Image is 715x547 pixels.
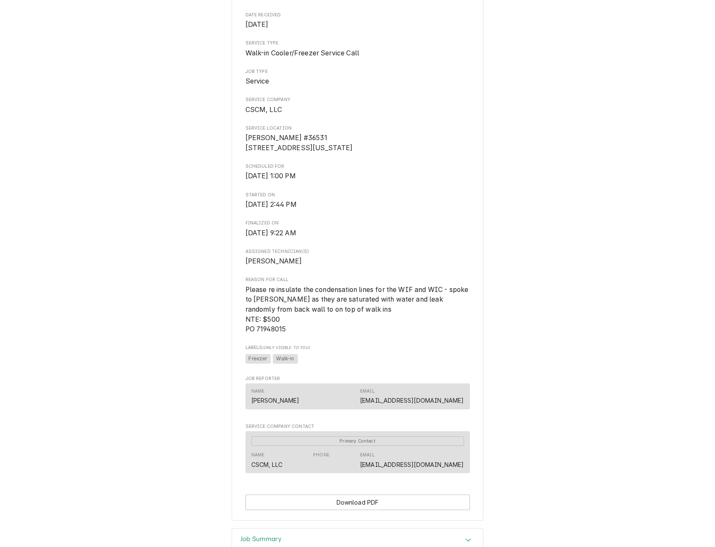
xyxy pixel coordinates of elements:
div: Button Group Row [245,495,470,510]
span: [DATE] 9:22 AM [245,229,296,237]
span: Job Type [245,76,470,86]
span: Labels [245,344,470,351]
h3: Job Summary [240,535,282,543]
span: Scheduled For [245,171,470,181]
span: Service Company [245,105,470,115]
span: Walk-in [273,354,297,364]
div: Phone [313,452,329,458]
span: Please re insulate the condensation lines for the WIF and WIC - spoke to [PERSON_NAME] as they ar... [245,286,470,333]
span: [PERSON_NAME] [245,257,302,265]
span: Service [245,77,269,85]
span: [PERSON_NAME] #36531 [STREET_ADDRESS][US_STATE] [245,134,353,152]
div: Button Group [245,495,470,510]
div: Service Type [245,40,470,58]
span: [DATE] 2:44 PM [245,201,297,208]
div: Service Company Contact List [245,431,470,477]
div: Started On [245,192,470,210]
span: Job Reporter [245,375,470,382]
div: CSCM, LLC [251,460,282,469]
span: Service Company Contact [245,423,470,430]
span: Walk-in Cooler/Freezer Service Call [245,49,360,57]
span: (Only Visible to You) [262,345,310,350]
span: Assigned Technician(s) [245,248,470,255]
div: Assigned Technician(s) [245,248,470,266]
div: Name [251,452,282,469]
span: [DATE] 1:00 PM [245,172,296,180]
span: Freezer [245,354,271,364]
div: Service Company Contact [245,423,470,477]
div: Email [360,452,375,458]
a: [EMAIL_ADDRESS][DOMAIN_NAME] [360,397,464,404]
div: Service Company [245,96,470,115]
div: [PERSON_NAME] [251,396,300,405]
div: Scheduled For [245,163,470,181]
span: CSCM, LLC [245,106,282,114]
span: Assigned Technician(s) [245,256,470,266]
span: Finalized On [245,228,470,238]
div: Date Received [245,12,470,30]
div: Name [251,388,265,395]
div: Phone [313,452,329,469]
span: Started On [245,200,470,210]
span: Service Type [245,40,470,47]
span: Service Company [245,96,470,103]
span: Reason For Call [245,285,470,334]
div: Job Type [245,68,470,86]
div: Job Reporter [245,375,470,413]
div: Finalized On [245,220,470,238]
span: [object Object] [245,353,470,365]
div: [object Object] [245,344,470,365]
div: Contact [245,383,470,409]
span: Service Location [245,133,470,153]
span: Reason For Call [245,276,470,283]
div: Email [360,388,464,405]
span: [DATE] [245,21,269,29]
button: Download PDF [245,495,470,510]
div: Email [360,452,464,469]
div: Job Reporter List [245,383,470,413]
div: Email [360,388,375,395]
div: Service Location [245,125,470,153]
span: Scheduled For [245,163,470,170]
span: Service Type [245,48,470,58]
div: Reason For Call [245,276,470,334]
div: Primary [251,436,464,446]
div: Name [251,452,265,458]
span: Started On [245,192,470,198]
a: [EMAIL_ADDRESS][DOMAIN_NAME] [360,461,464,468]
span: Date Received [245,12,470,18]
div: Name [251,388,300,405]
span: Job Type [245,68,470,75]
div: Contact [245,431,470,473]
span: Service Location [245,125,470,132]
span: Primary Contact [251,436,464,446]
span: Finalized On [245,220,470,227]
span: Date Received [245,20,470,30]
